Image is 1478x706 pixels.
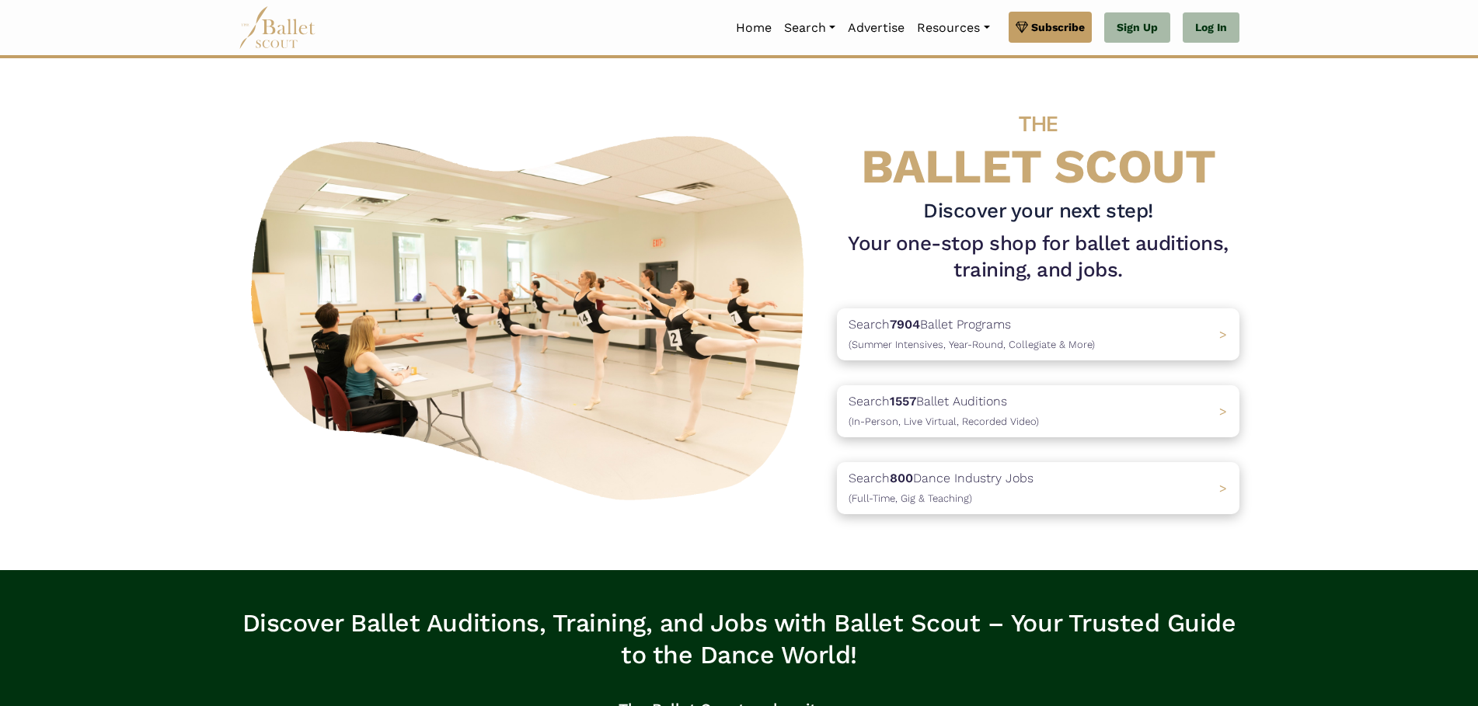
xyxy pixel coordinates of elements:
[849,339,1095,350] span: (Summer Intensives, Year-Round, Collegiate & More)
[1219,481,1227,496] span: >
[842,12,911,44] a: Advertise
[1019,111,1058,137] span: THE
[849,391,1039,431] p: Search Ballet Auditions
[890,317,920,332] b: 7904
[1009,12,1092,43] a: Subscribe
[778,12,842,44] a: Search
[1219,404,1227,419] span: >
[1219,327,1227,342] span: >
[1031,19,1085,36] span: Subscribe
[239,607,1239,672] h3: Discover Ballet Auditions, Training, and Jobs with Ballet Scout – Your Trusted Guide to the Dance...
[1183,12,1239,43] a: Log In
[837,231,1239,283] h1: Your one-stop shop for ballet auditions, training, and jobs.
[239,119,824,510] img: A group of ballerinas talking to each other in a ballet studio
[837,308,1239,360] a: Search7904Ballet Programs(Summer Intensives, Year-Round, Collegiate & More)>
[849,416,1039,427] span: (In-Person, Live Virtual, Recorded Video)
[1104,12,1170,43] a: Sign Up
[837,385,1239,437] a: Search1557Ballet Auditions(In-Person, Live Virtual, Recorded Video) >
[849,492,972,504] span: (Full-Time, Gig & Teaching)
[837,198,1239,224] h3: Discover your next step!
[1016,19,1028,36] img: gem.svg
[911,12,995,44] a: Resources
[890,394,916,409] b: 1557
[849,315,1095,354] p: Search Ballet Programs
[730,12,778,44] a: Home
[890,471,913,485] b: 800
[837,462,1239,514] a: Search800Dance Industry Jobs(Full-Time, Gig & Teaching) >
[837,89,1239,192] h4: BALLET SCOUT
[849,468,1034,508] p: Search Dance Industry Jobs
